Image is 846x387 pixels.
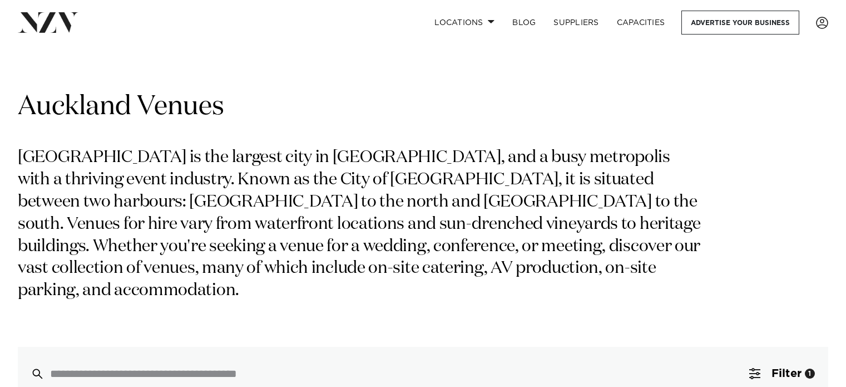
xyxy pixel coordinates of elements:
[18,12,78,32] img: nzv-logo.png
[805,369,815,379] div: 1
[18,147,705,302] p: [GEOGRAPHIC_DATA] is the largest city in [GEOGRAPHIC_DATA], and a busy metropolis with a thriving...
[18,90,828,125] h1: Auckland Venues
[681,11,799,35] a: Advertise your business
[545,11,607,35] a: SUPPLIERS
[608,11,674,35] a: Capacities
[771,368,802,379] span: Filter
[426,11,503,35] a: Locations
[503,11,545,35] a: BLOG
